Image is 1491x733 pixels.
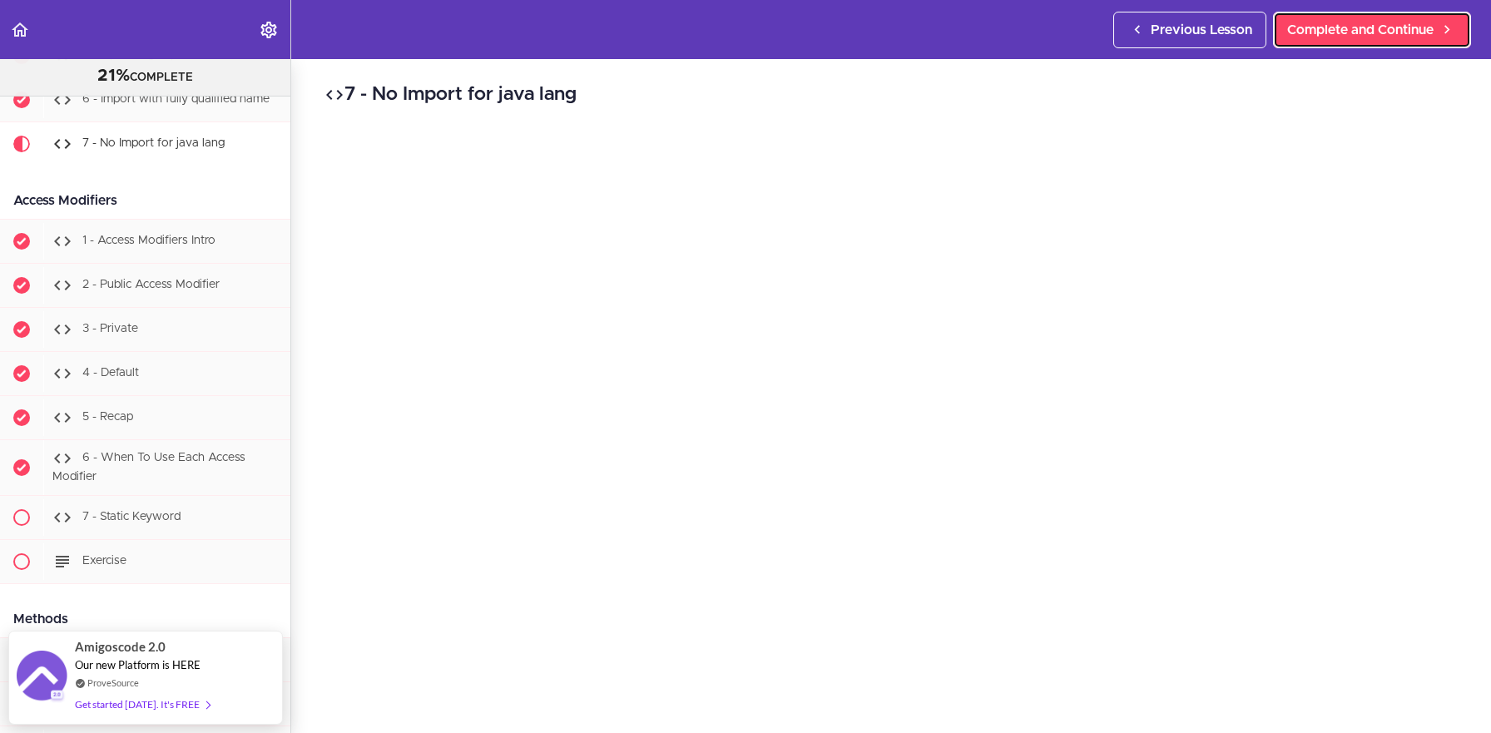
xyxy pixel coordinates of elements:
[82,94,270,106] span: 6 - Import with fully qualified name
[21,66,270,87] div: COMPLETE
[75,658,201,671] span: Our new Platform is HERE
[1113,12,1266,48] a: Previous Lesson
[82,324,138,335] span: 3 - Private
[82,368,139,379] span: 4 - Default
[1287,20,1434,40] span: Complete and Continue
[82,511,181,523] span: 7 - Static Keyword
[87,676,139,690] a: ProveSource
[75,695,210,714] div: Get started [DATE]. It's FREE
[97,67,130,84] span: 21%
[52,453,245,483] span: 6 - When To Use Each Access Modifier
[82,280,220,291] span: 2 - Public Access Modifier
[82,412,133,423] span: 5 - Recap
[75,637,166,656] span: Amigoscode 2.0
[82,555,126,567] span: Exercise
[1273,12,1471,48] a: Complete and Continue
[1151,20,1252,40] span: Previous Lesson
[82,138,225,150] span: 7 - No Import for java lang
[17,651,67,705] img: provesource social proof notification image
[259,20,279,40] svg: Settings Menu
[82,235,215,247] span: 1 - Access Modifiers Intro
[10,20,30,40] svg: Back to course curriculum
[324,81,1458,109] h2: 7 - No Import for java lang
